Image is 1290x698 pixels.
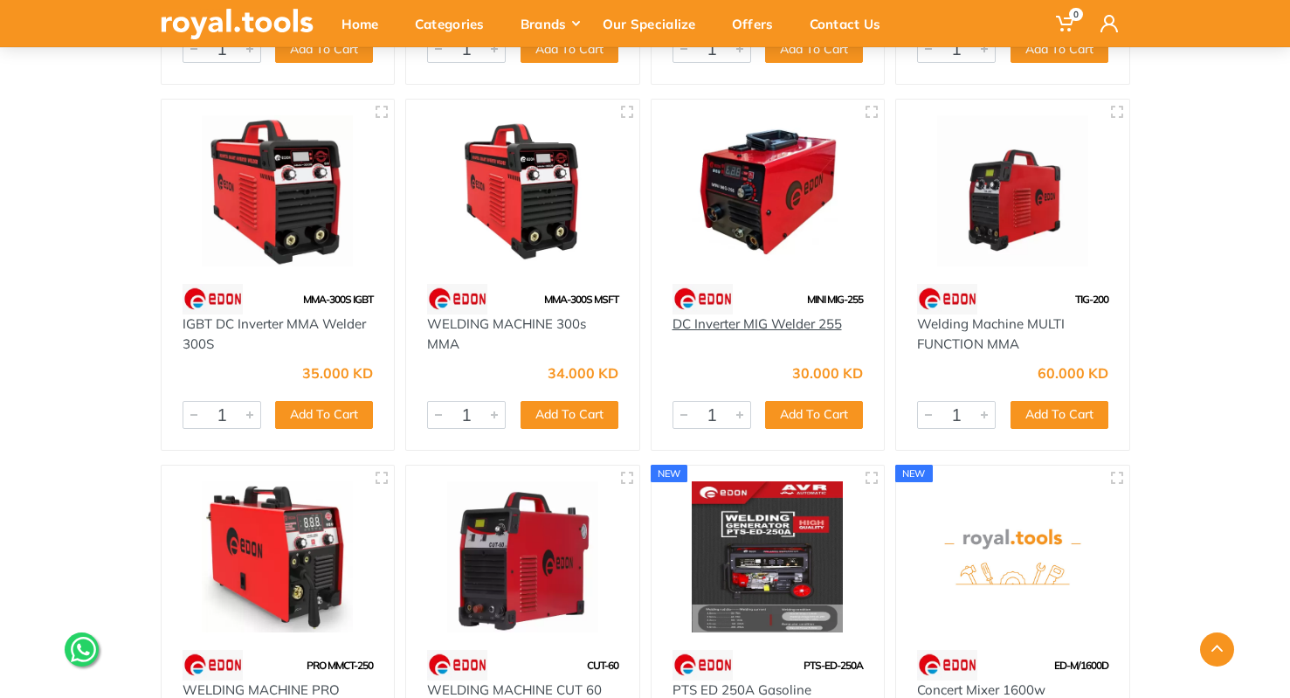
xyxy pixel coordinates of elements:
span: PTS-ED-250A [804,659,863,672]
div: Categories [403,5,508,42]
a: Welding Machine MULTI FUNCTION MMA [917,315,1065,352]
a: WELDING MACHINE CUT 60 [427,681,602,698]
img: 112.webp [183,284,243,314]
div: Contact Us [797,5,905,42]
span: MINI MIG-255 [807,293,863,306]
span: PRO MMCT-250 [307,659,373,672]
button: Add To Cart [1011,401,1108,429]
div: 35.000 KD [302,366,373,380]
button: Add To Cart [1011,35,1108,63]
span: MMA-300S MSFT [544,293,618,306]
a: IGBT DC Inverter MMA Welder 300S [183,315,366,352]
img: 112.webp [673,284,733,314]
img: Royal Tools - WELDING MACHINE CUT 60 [422,481,624,632]
button: Add To Cart [765,401,863,429]
a: WELDING MACHINE 300s MMA [427,315,586,352]
div: Brands [508,5,590,42]
img: Royal Tools - WELDING MACHINE 300s MMA [422,115,624,266]
button: Add To Cart [275,35,373,63]
div: Our Specialize [590,5,720,42]
div: 30.000 KD [792,366,863,380]
a: DC Inverter MIG Welder 255 [673,315,842,332]
div: Offers [720,5,797,42]
button: Add To Cart [521,401,618,429]
span: 0 [1069,8,1083,21]
img: Royal Tools - Welding Machine MULTI FUNCTION MMA [912,115,1114,266]
div: 34.000 KD [548,366,618,380]
img: 112.webp [917,284,977,314]
img: Royal Tools - WELDING MACHINE PRO MMCT-250 [177,481,379,632]
button: Add To Cart [765,35,863,63]
a: Concert Mixer 1600w [917,681,1045,698]
div: 60.000 KD [1038,366,1108,380]
img: royal.tools Logo [161,9,314,39]
div: Home [329,5,403,42]
img: Royal Tools - PTS ED 250A Gasoline Welding Generator 15hp [667,481,869,632]
span: MMA-300S IGBT [303,293,373,306]
button: Add To Cart [275,401,373,429]
img: Royal Tools - IGBT DC Inverter MMA Welder 300S [177,115,379,266]
button: Add To Cart [521,35,618,63]
img: Royal Tools - DC Inverter MIG Welder 255 [667,115,869,266]
img: 112.webp [427,284,487,314]
span: ED-M/1600D [1054,659,1108,672]
div: new [651,465,688,482]
div: new [895,465,933,482]
span: CUT-60 [587,659,618,672]
span: TIG-200 [1075,293,1108,306]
